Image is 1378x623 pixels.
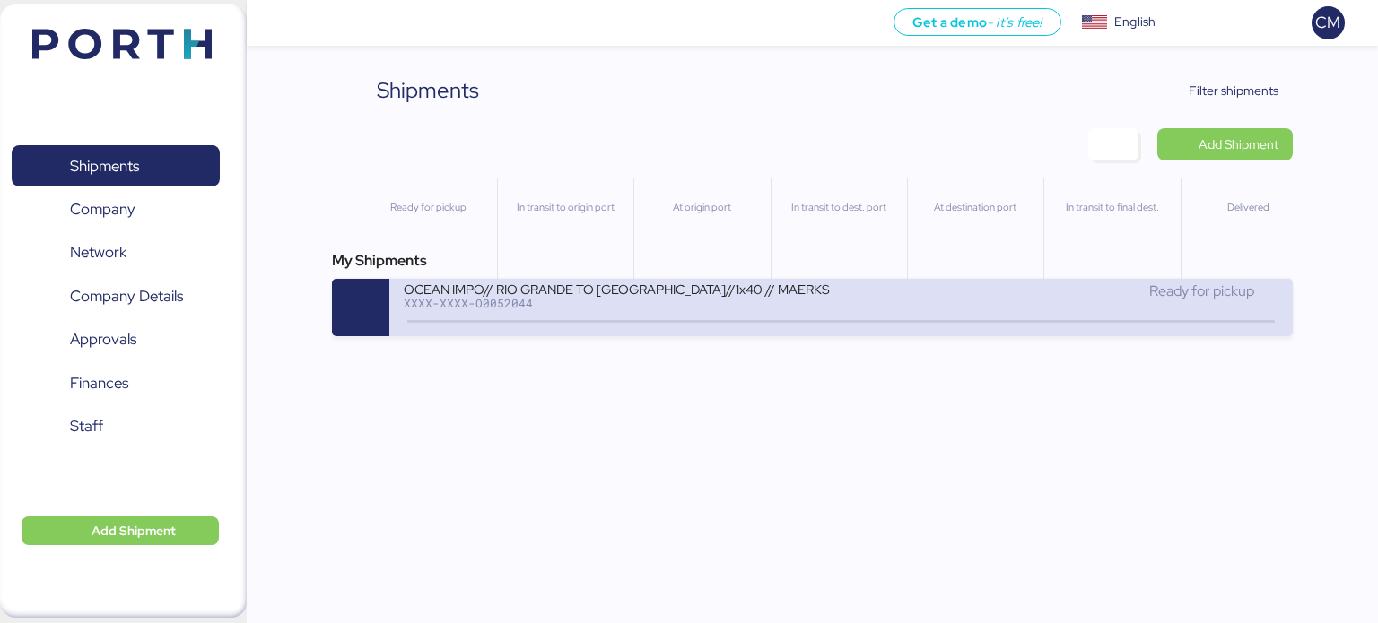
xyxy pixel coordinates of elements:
[12,145,220,186] a: Shipments
[1051,200,1172,215] div: In transit to final dest.
[1149,281,1254,300] span: Ready for pickup
[404,281,834,296] div: OCEAN IMPO// RIO GRANDE TO [GEOGRAPHIC_DATA]//1x40 // MAERKS
[505,200,625,215] div: In transit to origin port
[1199,134,1278,155] span: Add Shipment
[12,406,220,447] a: Staff
[779,200,899,215] div: In transit to dest. port
[1189,200,1309,215] div: Delivered
[368,200,489,215] div: Ready for pickup
[70,326,136,352] span: Approvals
[641,200,762,215] div: At origin port
[70,153,139,179] span: Shipments
[1114,13,1156,31] div: English
[1315,11,1340,34] span: CM
[70,370,128,396] span: Finances
[377,74,479,107] div: Shipments
[70,239,126,265] span: Network
[70,413,103,439] span: Staff
[70,196,135,222] span: Company
[332,250,1294,272] div: My Shipments
[92,520,176,541] span: Add Shipment
[12,276,220,317] a: Company Details
[915,200,1035,215] div: At destination port
[1189,80,1278,101] span: Filter shipments
[257,8,288,39] button: Menu
[12,232,220,273] a: Network
[1153,74,1294,107] button: Filter shipments
[12,189,220,230] a: Company
[404,297,834,309] div: XXXX-XXXX-O0052044
[70,283,183,309] span: Company Details
[1157,128,1293,160] a: Add Shipment
[12,319,220,360] a: Approvals
[12,363,220,404] a: Finances
[22,516,219,545] button: Add Shipment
